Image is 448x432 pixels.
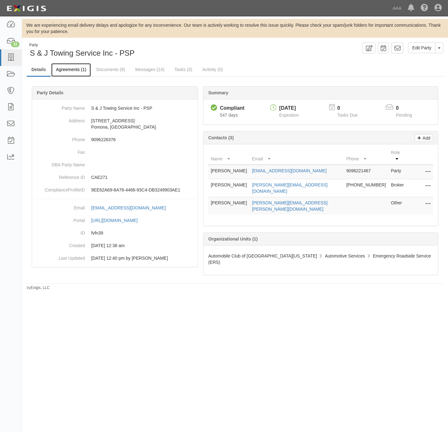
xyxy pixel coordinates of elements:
[22,22,448,35] div: We are experiencing email delivery delays and apologize for any inconvenience. Our team is active...
[208,135,234,140] b: Contacts (3)
[396,105,420,112] p: 0
[27,285,50,291] small: by
[91,174,195,180] p: CAE271
[211,105,217,111] i: Compliant
[35,158,85,168] dt: DBA Party Name
[344,147,388,165] th: Phone
[5,3,48,14] img: logo-5460c22ac91f19d4615b14bd174203de0afe785f0fc80cf4dbbc73dc1793850b.png
[31,285,50,290] a: Exigis, LLC
[51,63,91,77] a: Agreements (1)
[27,42,230,58] div: S & J Towing Service Inc - PSP
[91,63,130,76] a: Documents (8)
[388,165,408,179] td: Party
[37,90,64,95] b: Party Details
[35,252,85,261] dt: Last Updated
[91,205,166,211] div: [EMAIL_ADDRESS][DOMAIN_NAME]
[252,182,328,194] a: [PERSON_NAME][EMAIL_ADDRESS][DOMAIN_NAME]
[208,253,317,258] span: Automobile Club of [GEOGRAPHIC_DATA][US_STATE]
[91,187,195,193] p: 9EE62A69-8A76-4466-93C4-DB3249903AE1
[396,113,412,118] span: Pending
[35,184,85,193] dt: ComplianceProfileID
[35,102,195,114] dd: S & J Towing Service Inc - PSP
[344,179,388,197] td: [PHONE_NUMBER]
[35,202,85,211] dt: Email
[208,165,249,179] td: [PERSON_NAME]
[252,168,327,173] a: [EMAIL_ADDRESS][DOMAIN_NAME]
[35,227,85,236] dt: ID
[35,146,85,155] dt: Fax
[208,147,249,165] th: Name
[421,4,428,12] i: Help Center - Complianz
[337,113,358,118] span: Tasks Due
[35,133,85,143] dt: Phone
[27,63,51,77] a: Details
[421,134,430,141] p: Add
[130,63,169,76] a: Messages (14)
[29,42,135,48] div: Party
[390,2,405,14] a: AAA
[208,179,249,197] td: [PERSON_NAME]
[35,252,195,264] dd: 03/25/2024 12:40 pm by Benjamin Tully
[11,42,19,47] div: 33
[208,90,228,95] b: Summary
[35,114,85,124] dt: Address
[35,102,85,111] dt: Party Name
[91,205,173,210] a: [EMAIL_ADDRESS][DOMAIN_NAME]
[35,239,195,252] dd: 03/10/2023 12:38 am
[337,105,366,112] p: 0
[30,49,135,57] span: S & J Towing Service Inc - PSP
[252,200,328,212] a: [PERSON_NAME][EMAIL_ADDRESS][PERSON_NAME][DOMAIN_NAME]
[170,63,197,76] a: Tasks (0)
[198,63,228,76] a: Activity (0)
[408,42,435,53] a: Edit Party
[279,113,299,118] span: Expiration
[415,134,433,142] a: Add
[325,253,365,258] span: Automotive Services
[35,214,85,224] dt: Portal
[208,236,257,241] b: Organizational Units (1)
[250,147,344,165] th: Email
[35,133,195,146] dd: 9096226376
[35,239,85,249] dt: Created
[35,114,195,133] dd: [STREET_ADDRESS] Pomona, [GEOGRAPHIC_DATA]
[220,113,238,118] span: Since 02/21/2024
[388,197,408,215] td: Other
[388,179,408,197] td: Broker
[388,147,408,165] th: Role
[91,218,145,223] a: [URL][DOMAIN_NAME]
[220,105,244,112] div: Compliant
[35,171,85,180] dt: Reference ID
[208,197,249,215] td: [PERSON_NAME]
[279,105,299,112] div: [DATE]
[35,227,195,239] dd: fvfn39
[344,165,388,179] td: 9096221467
